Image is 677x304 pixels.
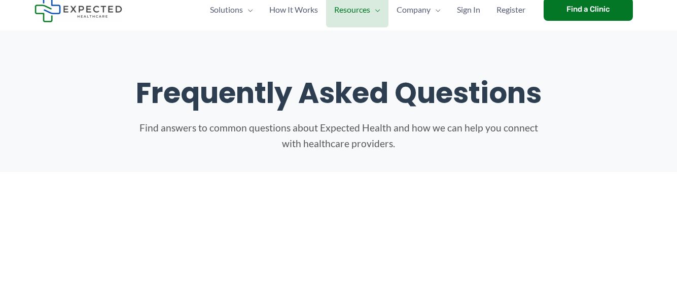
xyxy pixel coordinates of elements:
h1: Frequently Asked Questions [45,76,633,110]
p: Find answers to common questions about Expected Health and how we can help you connect with healt... [136,120,542,151]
